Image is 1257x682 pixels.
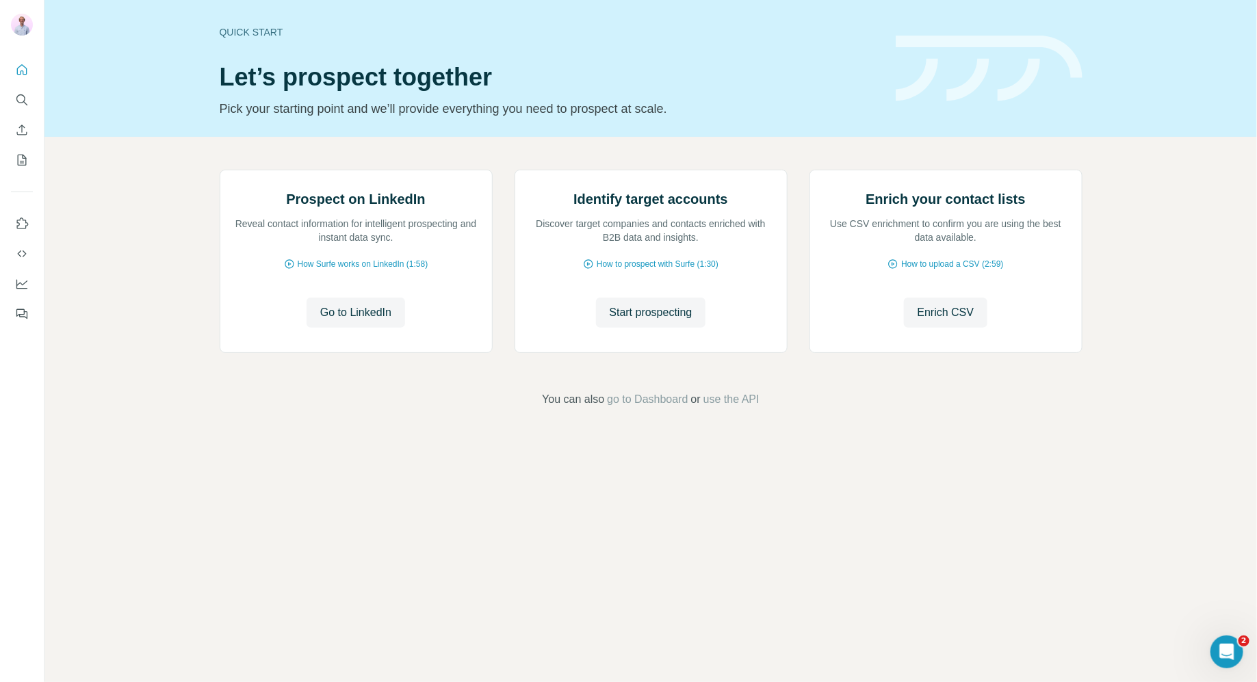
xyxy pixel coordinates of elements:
span: 2 [1239,635,1249,646]
p: Pick your starting point and we’ll provide everything you need to prospect at scale. [220,99,879,118]
p: Use CSV enrichment to confirm you are using the best data available. [824,217,1068,244]
h2: Enrich your contact lists [866,189,1025,209]
button: use the API [703,391,760,408]
button: Use Surfe API [11,241,33,266]
h1: Let’s prospect together [220,64,879,91]
span: Go to LinkedIn [320,304,391,321]
img: banner [896,36,1083,102]
button: Start prospecting [596,298,706,328]
button: Quick start [11,57,33,82]
button: Dashboard [11,272,33,296]
button: Search [11,88,33,112]
div: Quick start [220,25,879,39]
button: Go to LinkedIn [307,298,405,328]
button: My lists [11,148,33,172]
span: or [691,391,701,408]
span: How Surfe works on LinkedIn (1:58) [298,258,428,270]
button: Use Surfe on LinkedIn [11,211,33,236]
button: Enrich CSV [904,298,988,328]
span: Enrich CSV [918,304,974,321]
span: Start prospecting [610,304,692,321]
h2: Identify target accounts [573,189,728,209]
p: Discover target companies and contacts enriched with B2B data and insights. [529,217,773,244]
iframe: Intercom live chat [1210,635,1243,668]
span: You can also [542,391,604,408]
img: Avatar [11,14,33,36]
span: How to prospect with Surfe (1:30) [597,258,718,270]
span: How to upload a CSV (2:59) [901,258,1003,270]
p: Reveal contact information for intelligent prospecting and instant data sync. [234,217,478,244]
button: Enrich CSV [11,118,33,142]
button: Feedback [11,302,33,326]
h2: Prospect on LinkedIn [286,189,425,209]
button: go to Dashboard [607,391,688,408]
